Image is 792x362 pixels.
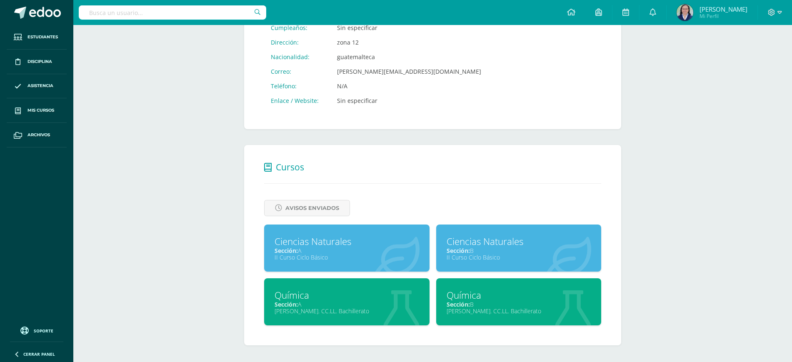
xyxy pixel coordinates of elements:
[700,5,747,13] span: [PERSON_NAME]
[79,5,266,20] input: Busca un usuario...
[447,253,591,261] div: II Curso Ciclo Básico
[447,307,591,315] div: [PERSON_NAME]. CC.LL. Bachillerato
[330,93,526,108] td: Sin especificar
[275,247,419,255] div: A
[264,20,330,35] td: Cumpleaños:
[10,325,63,336] a: Soporte
[34,328,53,334] span: Soporte
[264,35,330,50] td: Dirección:
[330,79,526,93] td: N/A
[27,34,58,40] span: Estudiantes
[264,64,330,79] td: Correo:
[447,247,591,255] div: B
[447,247,470,255] span: Sección:
[275,307,419,315] div: [PERSON_NAME]. CC.LL. Bachillerato
[7,98,67,123] a: Mis cursos
[264,79,330,93] td: Teléfono:
[330,50,526,64] td: guatemalteca
[7,25,67,50] a: Estudiantes
[447,289,591,302] div: Química
[285,200,339,216] span: Avisos Enviados
[275,300,298,308] span: Sección:
[447,300,591,308] div: B
[700,12,747,20] span: Mi Perfil
[264,93,330,108] td: Enlace / Website:
[330,20,526,35] td: Sin especificar
[275,253,419,261] div: II Curso Ciclo Básico
[275,247,298,255] span: Sección:
[7,50,67,74] a: Disciplina
[677,4,693,21] img: b70cd412f2b01b862447bda25ceab0f5.png
[330,64,526,79] td: [PERSON_NAME][EMAIL_ADDRESS][DOMAIN_NAME]
[27,82,53,89] span: Asistencia
[275,289,419,302] div: Química
[330,35,526,50] td: zona 12
[275,300,419,308] div: A
[436,225,602,272] a: Ciencias NaturalesSección:BII Curso Ciclo Básico
[264,50,330,64] td: Nacionalidad:
[264,200,350,216] a: Avisos Enviados
[27,107,54,114] span: Mis cursos
[436,278,602,325] a: QuímicaSección:B[PERSON_NAME]. CC.LL. Bachillerato
[264,278,430,325] a: QuímicaSección:A[PERSON_NAME]. CC.LL. Bachillerato
[447,300,470,308] span: Sección:
[7,74,67,99] a: Asistencia
[7,123,67,147] a: Archivos
[27,58,52,65] span: Disciplina
[264,225,430,272] a: Ciencias NaturalesSección:AII Curso Ciclo Básico
[275,235,419,248] div: Ciencias Naturales
[276,161,304,173] span: Cursos
[27,132,50,138] span: Archivos
[447,235,591,248] div: Ciencias Naturales
[23,351,55,357] span: Cerrar panel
